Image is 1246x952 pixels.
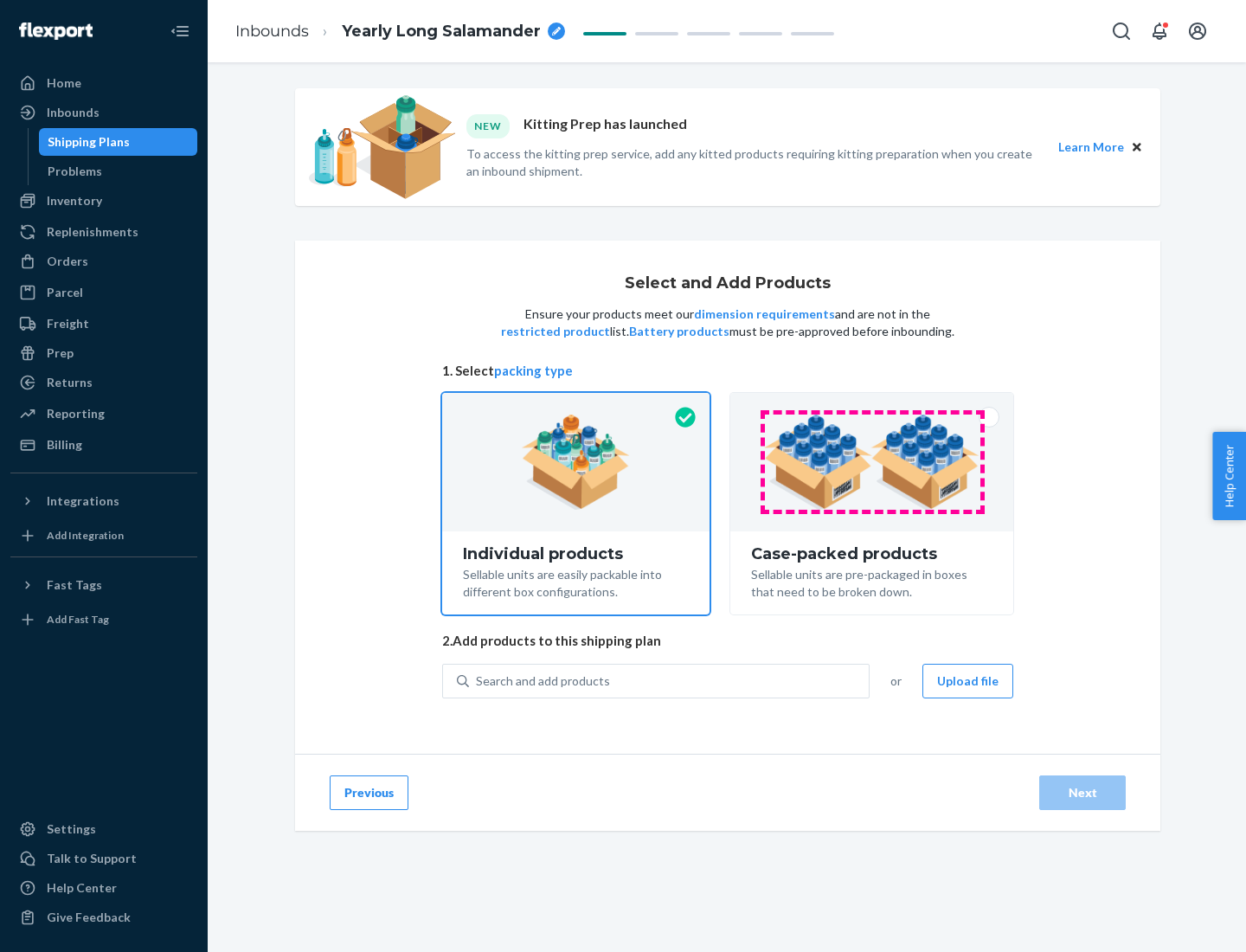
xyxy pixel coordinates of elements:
div: Search and add products [476,672,610,690]
button: Close [1127,138,1146,157]
a: Parcel [10,279,197,306]
div: Integrations [47,492,119,510]
button: Integrations [10,487,197,515]
a: Prep [10,339,197,367]
div: Add Integration [47,528,124,543]
a: Problems [39,158,198,185]
button: Open Search Box [1104,14,1139,48]
div: Sellable units are easily packable into different box configurations. [463,563,689,601]
span: Yearly Long Salamander [342,21,541,43]
a: Returns [10,369,197,396]
a: Orders [10,248,197,275]
div: Help Center [47,879,117,897]
div: Problems [48,163,102,180]
img: individual-pack.facf35554cb0f1810c75b2bd6df2d64e.png [522,415,630,510]
a: Add Integration [10,522,197,550]
a: Freight [10,310,197,338]
button: Help Center [1212,432,1246,520]
a: Inbounds [10,99,197,126]
p: Ensure your products meet our and are not in the list. must be pre-approved before inbounding. [499,306,956,340]
a: Replenishments [10,218,197,246]
button: Close Navigation [163,14,197,48]
div: Talk to Support [47,850,137,867]
a: Settings [10,815,197,843]
div: Billing [47,436,82,453]
div: Parcel [47,284,83,301]
p: Kitting Prep has launched [523,114,687,138]
button: packing type [494,362,573,380]
button: Fast Tags [10,571,197,599]
ol: breadcrumbs [222,6,579,57]
div: Returns [47,374,93,391]
img: Flexport logo [19,23,93,40]
div: Settings [47,820,96,838]
button: Next [1039,775,1126,810]
button: restricted product [501,323,610,340]
a: Billing [10,431,197,459]
div: Home [47,74,81,92]
div: Next [1054,784,1111,801]
div: Sellable units are pre-packaged in boxes that need to be broken down. [751,563,992,601]
div: Reporting [47,405,105,422]
div: Inbounds [47,104,100,121]
span: 1. Select [442,362,1013,380]
div: Orders [47,253,88,270]
div: Add Fast Tag [47,612,109,627]
button: Open notifications [1142,14,1177,48]
span: or [890,672,902,690]
button: Give Feedback [10,904,197,931]
button: Battery products [629,323,729,340]
button: Previous [330,775,408,810]
div: Case-packed products [751,545,992,563]
button: Open account menu [1180,14,1215,48]
a: Reporting [10,400,197,428]
img: case-pack.59cecea509d18c883b923b81aeac6d0b.png [764,415,979,510]
div: Give Feedback [47,909,131,926]
div: NEW [466,114,510,138]
a: Add Fast Tag [10,606,197,634]
p: To access the kitting prep service, add any kitted products requiring kitting preparation when yo... [466,145,1043,180]
div: Freight [47,315,89,332]
div: Replenishments [47,223,138,241]
a: Inbounds [235,22,309,41]
button: Upload file [922,664,1013,698]
div: Fast Tags [47,576,102,594]
a: Shipping Plans [39,128,198,156]
div: Shipping Plans [48,133,130,151]
div: Inventory [47,192,102,209]
a: Talk to Support [10,845,197,872]
button: Learn More [1058,138,1124,157]
a: Home [10,69,197,97]
div: Prep [47,344,74,362]
button: dimension requirements [694,306,835,323]
div: Individual products [463,545,689,563]
span: 2. Add products to this shipping plan [442,632,1013,650]
a: Inventory [10,187,197,215]
a: Help Center [10,874,197,902]
h1: Select and Add Products [625,275,831,293]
